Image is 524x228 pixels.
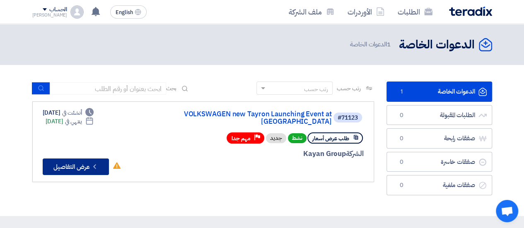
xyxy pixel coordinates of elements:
[397,111,407,120] span: 0
[50,82,166,95] input: ابحث بعنوان أو رقم الطلب
[346,149,364,159] span: الشركة
[386,128,492,149] a: صفقات رابحة0
[341,2,391,22] a: الأوردرات
[282,2,341,22] a: ملف الشركة
[386,82,492,102] a: الدعوات الخاصة1
[312,134,349,142] span: طلب عرض أسعار
[399,37,475,53] h2: الدعوات الخاصة
[449,7,492,16] img: Teradix logo
[386,105,492,125] a: الطلبات المقبولة0
[166,84,177,93] span: بحث
[232,134,251,142] span: مهم جدا
[288,133,307,143] span: نشط
[397,181,407,190] span: 0
[386,152,492,172] a: صفقات خاسرة0
[32,13,68,17] div: [PERSON_NAME]
[350,40,392,49] span: الدعوات الخاصة
[397,158,407,166] span: 0
[304,85,328,94] div: رتب حسب
[116,10,133,15] span: English
[387,40,391,49] span: 1
[46,117,94,126] div: [DATE]
[386,175,492,195] a: صفقات ملغية0
[337,84,360,93] span: رتب حسب
[266,133,286,143] div: جديد
[62,108,82,117] span: أنشئت في
[65,117,82,126] span: ينتهي في
[166,110,332,125] a: VOLKSWAGEN new Tayron Launching Event at [GEOGRAPHIC_DATA]
[397,134,407,143] span: 0
[70,5,84,19] img: profile_test.png
[43,108,94,117] div: [DATE]
[43,158,109,175] button: عرض التفاصيل
[391,2,439,22] a: الطلبات
[110,5,147,19] button: English
[164,149,364,159] div: Kayan Group
[338,115,358,121] div: #71123
[49,6,67,13] div: الحساب
[397,88,407,96] span: 1
[496,200,518,222] a: Open chat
